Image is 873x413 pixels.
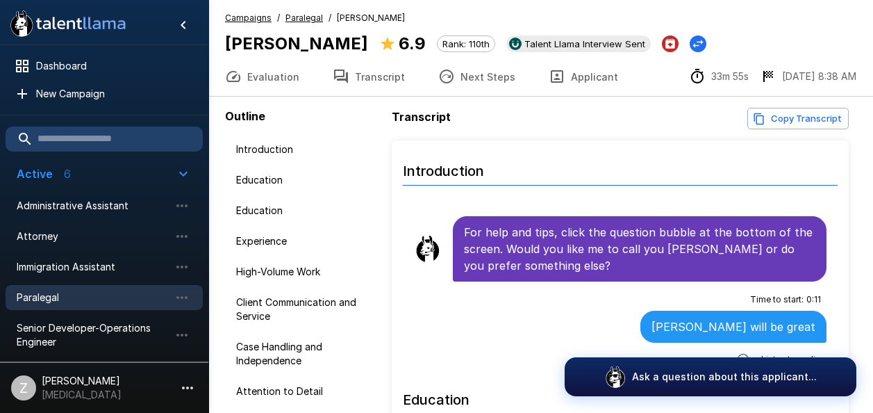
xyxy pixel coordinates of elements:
[806,293,821,307] span: 0 : 11
[236,384,375,398] span: Attention to Detail
[519,38,651,49] span: Talent Llama Interview Sent
[403,149,838,186] h6: Introduction
[464,224,815,274] p: For help and tips, click the question bubble at the bottom of the screen. Would you like me to ca...
[604,366,626,388] img: logo_glasses@2x.png
[316,57,422,96] button: Transcript
[506,35,651,52] div: View profile in UKG
[225,198,386,223] div: Education
[236,173,375,187] span: Education
[208,57,316,96] button: Evaluation
[225,33,368,54] b: [PERSON_NAME]
[750,293,804,307] span: Time to start :
[690,35,706,52] button: Change Stage
[225,259,386,284] div: High-Volume Work
[277,11,280,25] span: /
[761,353,821,366] span: Listen to audio
[225,13,272,23] u: Campaigns
[225,229,386,254] div: Experience
[236,204,375,218] span: Education
[422,57,532,96] button: Next Steps
[236,143,375,156] span: Introduction
[509,38,522,50] img: ukg_logo.jpeg
[225,334,386,373] div: Case Handling and Independence
[236,265,375,279] span: High-Volume Work
[414,235,442,263] img: llama_clean.png
[225,137,386,162] div: Introduction
[399,33,426,54] b: 6.9
[236,295,375,323] span: Client Communication and Service
[392,110,451,124] b: Transcript
[225,379,386,404] div: Attention to Detail
[438,38,494,49] span: Rank: 110th
[565,357,856,396] button: Ask a question about this applicant...
[532,57,635,96] button: Applicant
[329,11,331,25] span: /
[337,11,405,25] span: [PERSON_NAME]
[711,70,749,83] p: 33m 55s
[225,290,386,329] div: Client Communication and Service
[651,318,815,335] p: [PERSON_NAME] will be great
[760,68,856,85] div: The date and time when the interview was completed
[285,13,323,23] u: Paralegal
[632,370,817,384] p: Ask a question about this applicant...
[662,35,679,52] button: Archive Applicant
[747,108,849,129] button: Copy Transcript
[225,168,386,193] div: Education
[236,340,375,368] span: Case Handling and Independence
[689,68,749,85] div: The time between starting and completing the interview
[236,234,375,248] span: Experience
[225,109,265,123] b: Outline
[782,70,856,83] p: [DATE] 8:38 AM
